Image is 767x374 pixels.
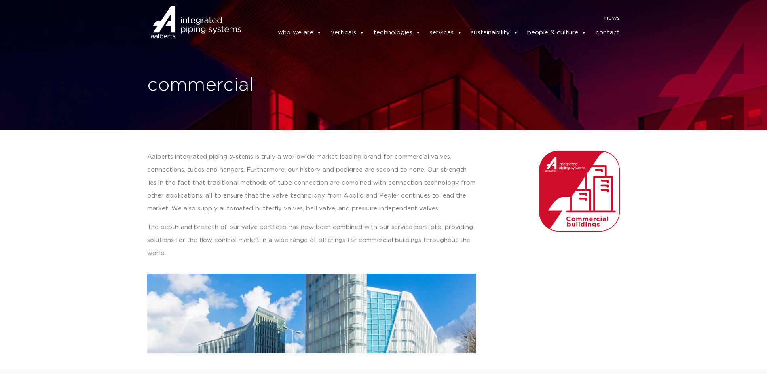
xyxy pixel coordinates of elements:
a: verticals [331,25,365,41]
a: services [430,25,462,41]
a: news [604,12,620,25]
a: who we are [278,25,322,41]
h1: commercial [147,72,380,98]
a: contact [596,25,620,41]
a: technologies [374,25,421,41]
p: Aalberts integrated piping systems is truly a worldwide market leading brand for commercial valve... [147,151,476,215]
nav: Menu [253,12,620,25]
a: people & culture [527,25,587,41]
p: The depth and breadth of our valve portfolio has now been combined with our service portfolio, pr... [147,221,476,260]
img: Aalberts_IPS_icon_commercial_buildings_rgb [539,151,620,232]
a: sustainability [471,25,518,41]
